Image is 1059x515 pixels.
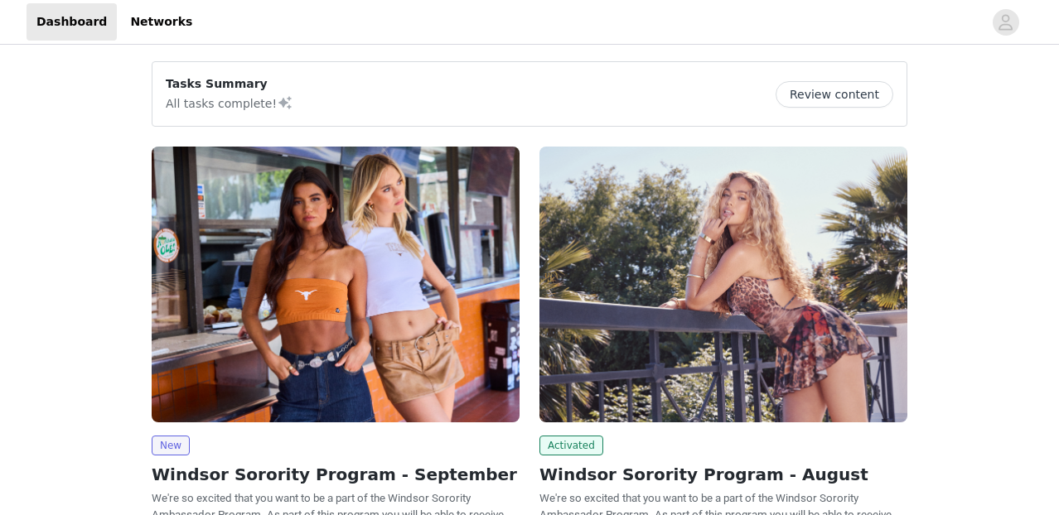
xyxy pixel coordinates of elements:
[539,147,907,422] img: Windsor
[152,462,520,487] h2: Windsor Sorority Program - September
[27,3,117,41] a: Dashboard
[776,81,893,108] button: Review content
[998,9,1013,36] div: avatar
[166,93,293,113] p: All tasks complete!
[166,75,293,93] p: Tasks Summary
[152,147,520,422] img: Windsor
[539,436,603,455] span: Activated
[120,3,202,41] a: Networks
[152,436,190,455] span: New
[539,462,907,487] h2: Windsor Sorority Program - August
